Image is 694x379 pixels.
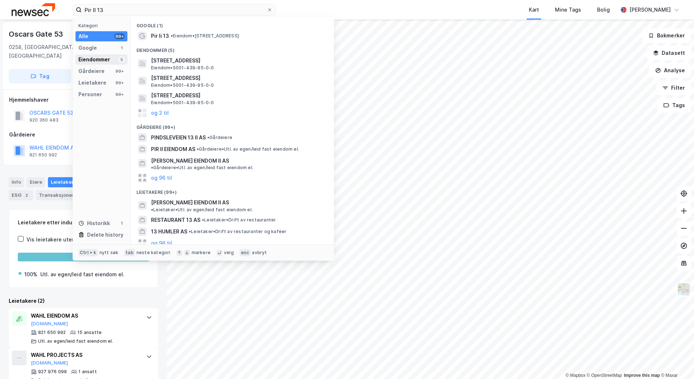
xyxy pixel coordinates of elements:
[658,344,694,379] div: Kontrollprogram for chat
[82,4,267,15] input: Søk på adresse, matrikkel, gårdeiere, leietakere eller personer
[649,63,691,78] button: Analyse
[189,229,191,234] span: •
[151,165,153,170] span: •
[171,33,239,39] span: Eiendom • [STREET_ADDRESS]
[151,207,153,212] span: •
[114,68,124,74] div: 99+
[151,145,195,154] span: PIR II EIENDOM AS
[151,174,172,182] button: og 96 til
[151,207,253,213] span: Leietaker • Utl. av egen/leid fast eiendom el.
[192,250,211,256] div: markere
[114,33,124,39] div: 99+
[224,250,234,256] div: velg
[151,239,172,248] button: og 96 til
[202,217,276,223] span: Leietaker • Drift av restauranter
[642,28,691,43] button: Bokmerker
[131,17,334,30] div: Google (1)
[197,146,199,152] span: •
[27,177,45,187] div: Eiere
[151,65,214,71] span: Eiendom • 5001-439-95-0-0
[31,321,68,327] button: [DOMAIN_NAME]
[38,369,67,375] div: 927 976 099
[151,227,187,236] span: 13 HUMLER AS
[9,95,158,104] div: Hjemmelshaver
[9,177,24,187] div: Info
[9,297,158,305] div: Leietakere (2)
[48,177,88,187] div: Leietakere
[119,220,124,226] div: 1
[99,250,119,256] div: nytt søk
[597,5,610,14] div: Bolig
[114,91,124,97] div: 99+
[131,184,334,197] div: Leietakere (99+)
[207,135,232,140] span: Gårdeiere
[151,216,200,224] span: RESTAURANT 13 AS
[151,56,325,65] span: [STREET_ADDRESS]
[151,198,229,207] span: [PERSON_NAME] EIENDOM II AS
[38,330,66,335] div: 821 650 992
[78,90,102,99] div: Personer
[151,133,206,142] span: PINDSLEVEIEN 13 II AS
[40,270,124,279] div: Utl. av egen/leid fast eiendom el.
[31,360,68,366] button: [DOMAIN_NAME]
[658,344,694,379] iframe: Chat Widget
[78,78,106,87] div: Leietakere
[677,282,691,296] img: Z
[566,373,585,378] a: Mapbox
[9,190,33,200] div: ESG
[587,373,622,378] a: OpenStreetMap
[555,5,581,14] div: Mine Tags
[87,231,123,239] div: Delete history
[124,249,135,256] div: tab
[131,42,334,55] div: Eiendommer (5)
[197,146,299,152] span: Gårdeiere • Utl. av egen/leid fast eiendom el.
[24,270,37,279] div: 100%
[18,218,149,227] div: Leietakere etter industri
[78,219,110,228] div: Historikk
[171,33,173,38] span: •
[189,229,286,235] span: Leietaker • Drift av restauranter og kafeer
[151,74,325,82] span: [STREET_ADDRESS]
[9,130,158,139] div: Gårdeiere
[207,135,209,140] span: •
[29,117,58,123] div: 920 360 483
[12,3,55,16] img: newsec-logo.f6e21ccffca1b3a03d2d.png
[647,46,691,60] button: Datasett
[656,81,691,95] button: Filter
[77,330,102,335] div: 15 ansatte
[624,373,660,378] a: Improve this map
[629,5,671,14] div: [PERSON_NAME]
[23,192,30,199] div: 2
[78,249,98,256] div: Ctrl + k
[151,91,325,100] span: [STREET_ADDRESS]
[119,57,124,62] div: 5
[151,82,214,88] span: Eiendom • 5001-439-95-0-0
[78,32,88,41] div: Alle
[151,156,229,165] span: [PERSON_NAME] EIENDOM II AS
[26,235,95,244] div: Vis leietakere uten ansatte
[78,369,97,375] div: 1 ansatt
[9,28,65,40] div: Oscars Gate 53
[9,69,71,83] button: Tag
[151,109,169,117] button: og 2 til
[529,5,539,14] div: Kart
[202,217,204,223] span: •
[240,249,251,256] div: esc
[9,43,101,60] div: 0258, [GEOGRAPHIC_DATA], [GEOGRAPHIC_DATA]
[29,152,57,158] div: 821 650 992
[36,190,86,200] div: Transaksjoner
[151,100,214,106] span: Eiendom • 5001-439-95-0-0
[78,23,127,28] div: Kategori
[657,98,691,113] button: Tags
[38,338,113,344] div: Utl. av egen/leid fast eiendom el.
[151,32,169,40] span: Pir Ii 13
[119,45,124,51] div: 1
[78,67,105,76] div: Gårdeiere
[78,44,97,52] div: Google
[136,250,171,256] div: neste kategori
[131,119,334,132] div: Gårdeiere (99+)
[31,351,139,359] div: WAHL PROJECTS AS
[252,250,267,256] div: avbryt
[151,165,253,171] span: Gårdeiere • Utl. av egen/leid fast eiendom el.
[31,311,139,320] div: WAHL EIENDOM AS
